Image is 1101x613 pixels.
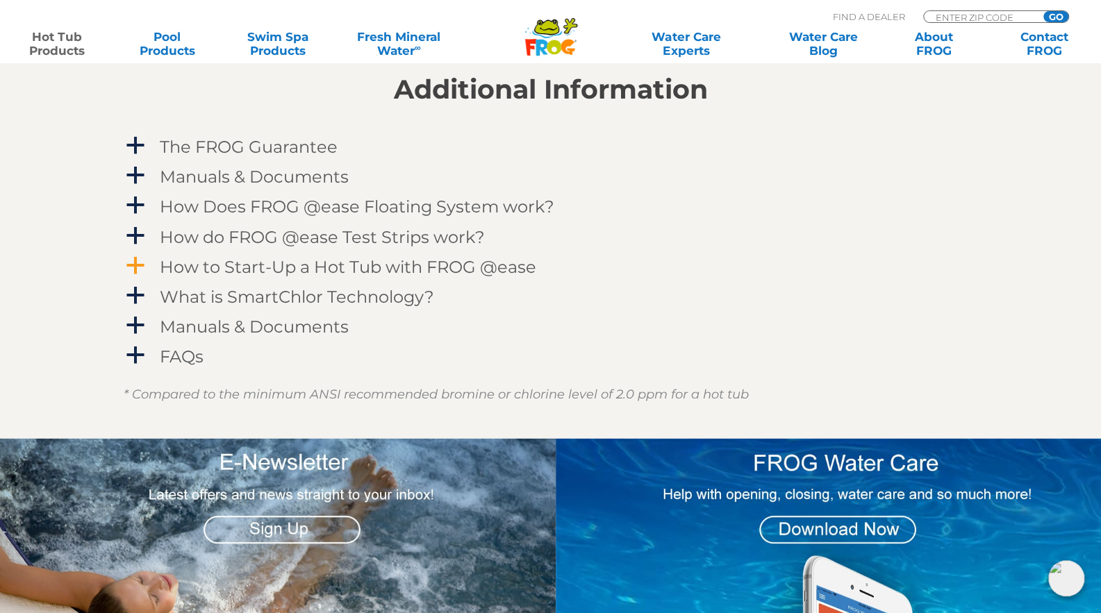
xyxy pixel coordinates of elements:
a: PoolProducts [124,30,210,58]
h4: How to Start-Up a Hot Tub with FROG @ease [160,257,536,276]
span: a [125,225,146,246]
h4: What is SmartChlor Technology? [160,287,434,305]
a: a How do FROG @ease Test Strips work? [124,224,978,249]
a: a FAQs [124,343,978,369]
h4: The FROG Guarantee [160,137,338,156]
span: a [125,314,146,335]
em: * Compared to the minimum ANSI recommended bromine or chlorine level of 2.0 ppm for a hot tub [124,386,749,401]
h2: Additional Information [124,74,978,105]
a: Swim SpaProducts [235,30,321,58]
span: a [125,195,146,216]
h4: How Does FROG @ease Floating System work? [160,197,554,216]
span: a [125,255,146,276]
input: GO [1043,11,1068,22]
h4: How do FROG @ease Test Strips work? [160,227,485,246]
h4: Manuals & Documents [160,317,349,335]
p: Find A Dealer [833,10,905,23]
a: a The FROG Guarantee [124,134,978,160]
input: Zip Code Form [934,11,1028,23]
sup: ∞ [414,42,420,53]
a: AboutFROG [891,30,977,58]
span: a [125,344,146,365]
a: Fresh MineralWater∞ [345,30,453,58]
a: a How to Start-Up a Hot Tub with FROG @ease [124,253,978,279]
a: a How Does FROG @ease Floating System work? [124,194,978,219]
span: a [125,165,146,186]
img: openIcon [1048,560,1084,596]
a: Water CareBlog [781,30,867,58]
span: a [125,285,146,305]
a: a Manuals & Documents [124,313,978,339]
span: a [125,135,146,156]
a: Water CareExperts [616,30,756,58]
a: Hot TubProducts [14,30,100,58]
a: ContactFROG [1001,30,1087,58]
h4: FAQs [160,346,204,365]
h4: Manuals & Documents [160,167,349,186]
a: a What is SmartChlor Technology? [124,283,978,309]
a: a Manuals & Documents [124,164,978,190]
